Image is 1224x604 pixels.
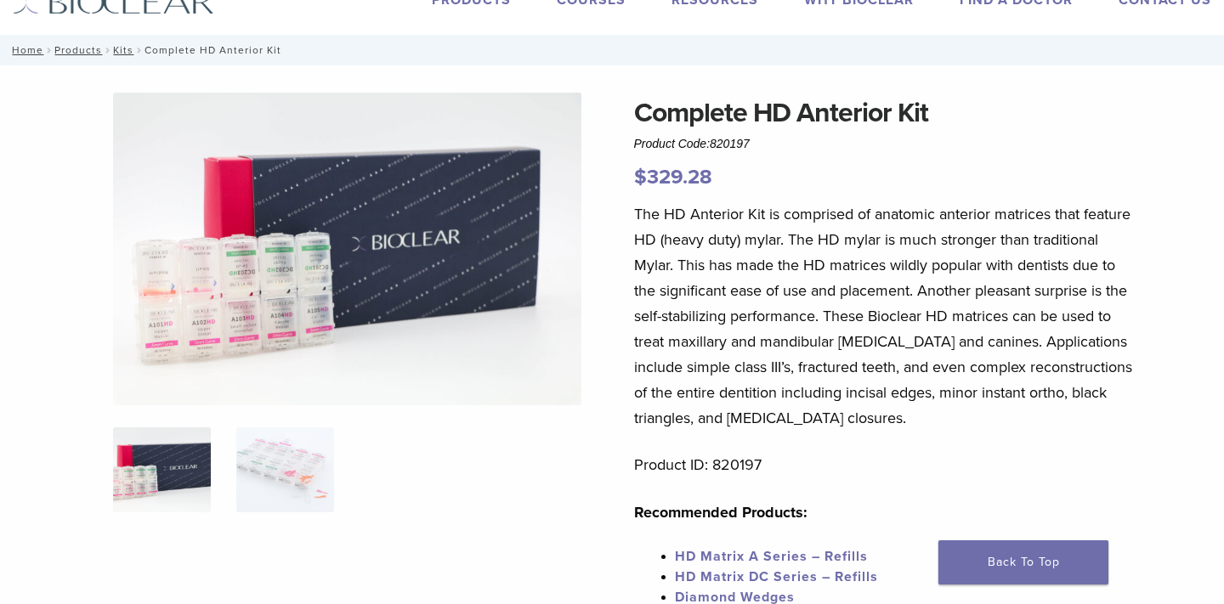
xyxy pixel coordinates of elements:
[54,44,102,56] a: Products
[634,201,1134,431] p: The HD Anterior Kit is comprised of anatomic anterior matrices that feature HD (heavy duty) mylar...
[938,540,1108,584] a: Back To Top
[634,165,647,189] span: $
[43,46,54,54] span: /
[634,93,1134,133] h1: Complete HD Anterior Kit
[102,46,113,54] span: /
[113,427,211,512] img: IMG_8088-1-324x324.jpg
[634,452,1134,477] p: Product ID: 820197
[675,548,868,565] a: HD Matrix A Series – Refills
[634,165,712,189] bdi: 329.28
[7,44,43,56] a: Home
[133,46,144,54] span: /
[710,137,750,150] span: 820197
[113,44,133,56] a: Kits
[113,93,582,405] img: IMG_8088 (1)
[675,568,878,585] a: HD Matrix DC Series – Refills
[236,427,334,512] img: Complete HD Anterior Kit - Image 2
[634,503,807,522] strong: Recommended Products:
[634,137,750,150] span: Product Code:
